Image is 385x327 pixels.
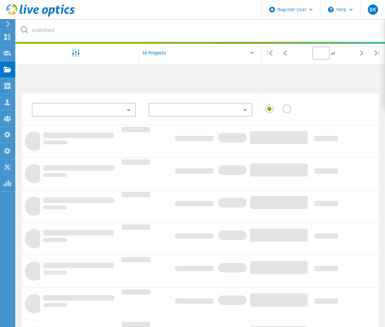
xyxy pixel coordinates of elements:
[262,42,277,64] div: |
[331,51,335,56] span: of
[369,7,376,12] span: BK
[328,7,334,12] svg: \n
[6,13,75,18] a: Live Optics Dashboard
[370,42,385,64] div: |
